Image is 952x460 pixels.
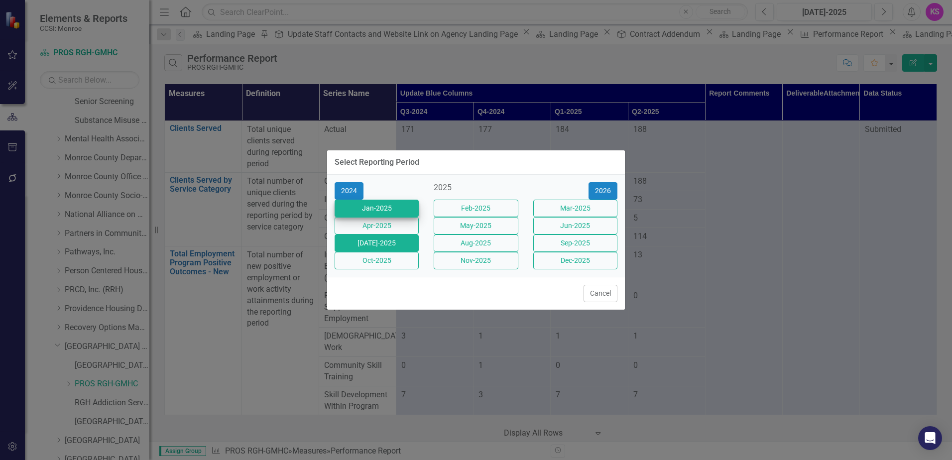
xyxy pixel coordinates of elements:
[533,252,617,269] button: Dec-2025
[335,200,419,217] button: Jan-2025
[434,234,518,252] button: Aug-2025
[584,285,617,302] button: Cancel
[335,158,419,167] div: Select Reporting Period
[589,182,617,200] button: 2026
[335,217,419,234] button: Apr-2025
[533,234,617,252] button: Sep-2025
[918,426,942,450] div: Open Intercom Messenger
[434,200,518,217] button: Feb-2025
[335,252,419,269] button: Oct-2025
[434,182,518,194] div: 2025
[335,234,419,252] button: [DATE]-2025
[434,217,518,234] button: May-2025
[335,182,363,200] button: 2024
[533,217,617,234] button: Jun-2025
[533,200,617,217] button: Mar-2025
[434,252,518,269] button: Nov-2025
